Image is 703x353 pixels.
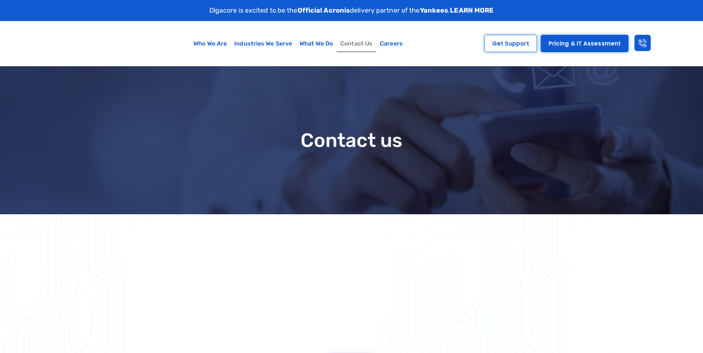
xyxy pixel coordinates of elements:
nav: Menu [138,35,458,52]
a: Pricing & IT Assessment [541,35,629,52]
h1: Contact us [115,130,589,151]
strong: Yankees [420,6,448,14]
img: Digacore logo 1 [14,25,103,62]
span: Pricing & IT Assessment [548,41,621,46]
a: LEARN MORE [450,6,494,14]
a: Contact Us [336,35,376,52]
p: Digacore is excited to be the delivery partner of the . [209,6,494,16]
a: Who We Are [190,35,231,52]
a: Industries We Serve [231,35,296,52]
a: Get Support [484,35,537,52]
a: What We Do [296,35,336,52]
strong: Official Acronis [298,6,350,14]
a: Careers [376,35,407,52]
span: Get Support [492,41,529,46]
